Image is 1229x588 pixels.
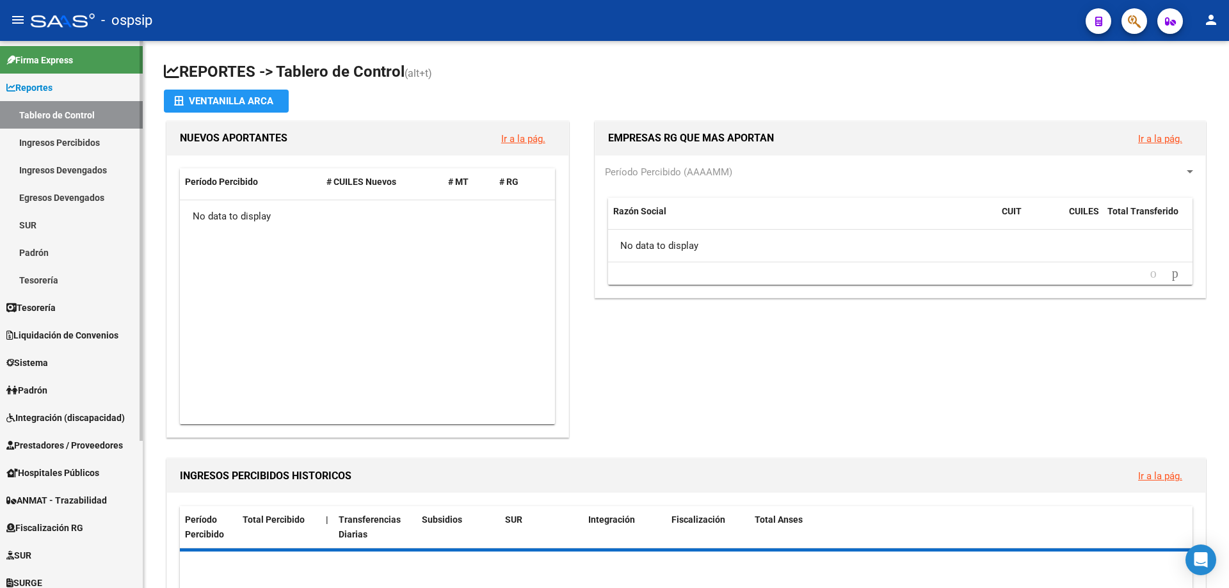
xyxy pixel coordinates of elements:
datatable-header-cell: Fiscalización [666,506,750,548]
div: Open Intercom Messenger [1185,544,1216,575]
a: go to previous page [1145,267,1162,281]
datatable-header-cell: Total Percibido [237,506,321,548]
span: Firma Express [6,53,73,67]
button: Ir a la pág. [1128,127,1193,150]
datatable-header-cell: # CUILES Nuevos [321,168,444,196]
span: Total Anses [755,514,803,525]
datatable-header-cell: CUIT [997,198,1064,240]
datatable-header-cell: Subsidios [417,506,500,548]
button: Ir a la pág. [1128,464,1193,488]
span: Integración (discapacidad) [6,411,125,425]
div: No data to display [608,230,1192,262]
span: Razón Social [613,206,666,216]
span: Hospitales Públicos [6,466,99,480]
datatable-header-cell: Total Anses [750,506,1182,548]
span: # CUILES Nuevos [326,177,396,187]
span: (alt+t) [405,67,432,79]
datatable-header-cell: Período Percibido [180,168,321,196]
span: Período Percibido (AAAAMM) [605,166,732,178]
span: # RG [499,177,518,187]
datatable-header-cell: | [321,506,333,548]
span: EMPRESAS RG QUE MAS APORTAN [608,132,774,144]
datatable-header-cell: SUR [500,506,583,548]
a: Ir a la pág. [501,133,545,145]
h1: REPORTES -> Tablero de Control [164,61,1209,84]
datatable-header-cell: # MT [443,168,494,196]
span: | [326,514,328,525]
span: # MT [448,177,469,187]
span: - ospsip [101,6,152,35]
button: Ir a la pág. [491,127,556,150]
datatable-header-cell: Transferencias Diarias [333,506,417,548]
span: Fiscalización [671,514,725,525]
span: Tesorería [6,301,56,315]
datatable-header-cell: CUILES [1064,198,1102,240]
span: Subsidios [422,514,462,525]
datatable-header-cell: Integración [583,506,666,548]
datatable-header-cell: # RG [494,168,545,196]
div: Ventanilla ARCA [174,90,278,113]
span: Transferencias Diarias [339,514,401,539]
span: NUEVOS APORTANTES [180,132,287,144]
span: SUR [6,548,31,562]
a: Ir a la pág. [1138,133,1182,145]
span: ANMAT - Trazabilidad [6,493,107,507]
span: CUIT [1002,206,1022,216]
div: No data to display [180,200,555,232]
span: Período Percibido [185,177,258,187]
mat-icon: person [1203,12,1219,28]
a: Ir a la pág. [1138,470,1182,482]
span: Sistema [6,356,48,370]
a: go to next page [1166,267,1184,281]
button: Ventanilla ARCA [164,90,289,113]
mat-icon: menu [10,12,26,28]
datatable-header-cell: Total Transferido [1102,198,1192,240]
span: Integración [588,514,635,525]
datatable-header-cell: Razón Social [608,198,997,240]
span: Período Percibido [185,514,224,539]
span: Total Percibido [243,514,305,525]
span: SUR [505,514,522,525]
span: Reportes [6,81,52,95]
span: Total Transferido [1107,206,1178,216]
span: INGRESOS PERCIBIDOS HISTORICOS [180,470,351,482]
span: Padrón [6,383,47,397]
span: CUILES [1069,206,1099,216]
span: Fiscalización RG [6,521,83,535]
datatable-header-cell: Período Percibido [180,506,237,548]
span: Prestadores / Proveedores [6,438,123,452]
span: Liquidación de Convenios [6,328,118,342]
